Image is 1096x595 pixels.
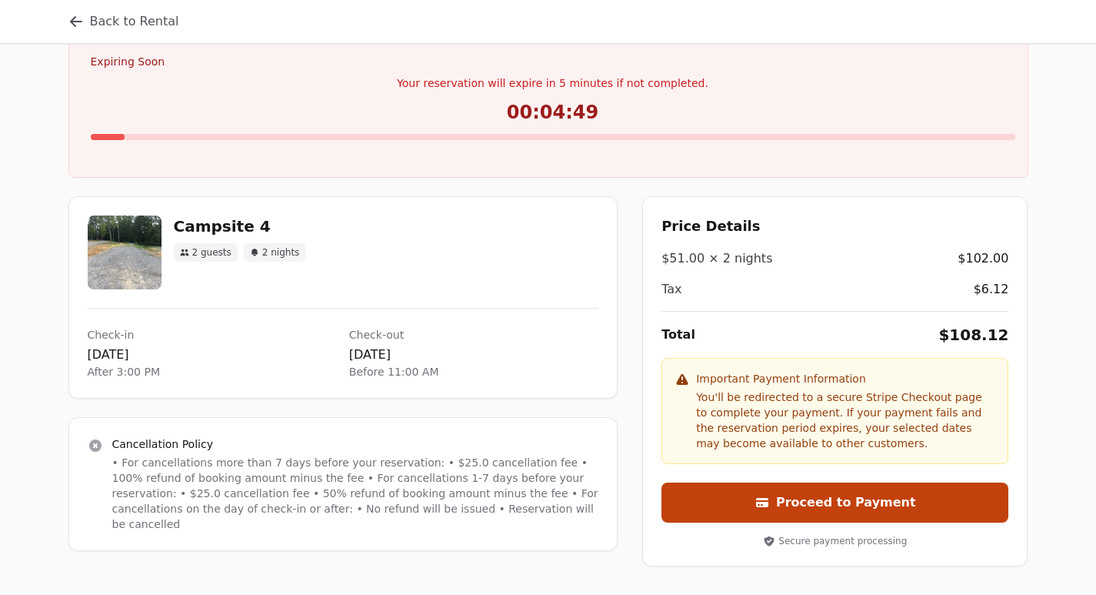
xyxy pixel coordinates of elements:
[174,216,599,237] h2: Campsite 4
[661,483,1008,523] button: Proceed to Payment
[958,249,1008,268] span: $102.00
[91,54,1015,69] h3: Expiring Soon
[91,75,1015,91] p: Your reservation will expire in 5 minutes if not completed.
[349,327,598,343] h3: Check-out
[88,364,337,379] p: After 3:00 PM
[349,346,598,364] p: [DATE]
[661,249,772,268] span: $51.00 × 2 nights
[974,280,1009,299] span: $6.12
[174,243,238,262] span: 2 guests
[349,364,598,379] p: Before 11:00 AM
[661,326,695,344] span: Total
[88,216,162,289] img: campsite%20%23%204.JPG
[88,346,337,364] p: [DATE]
[90,12,179,31] span: Back to Rental
[696,371,995,386] p: Important Payment Information
[661,280,681,299] span: Tax
[661,535,1008,547] div: Secure payment processing
[112,455,599,532] p: • For cancellations more than 7 days before your reservation: • $25.0 cancellation fee • 100% ref...
[68,12,179,31] a: Back to Rental
[88,327,337,343] h3: Check-in
[244,243,306,262] span: 2 nights
[507,100,598,125] span: 00:04:49
[696,389,995,451] p: You'll be redirected to a secure Stripe Checkout page to complete your payment. If your payment f...
[112,436,599,452] h3: Cancellation Policy
[661,216,1008,237] h3: Price Details
[938,324,1008,346] span: $108.12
